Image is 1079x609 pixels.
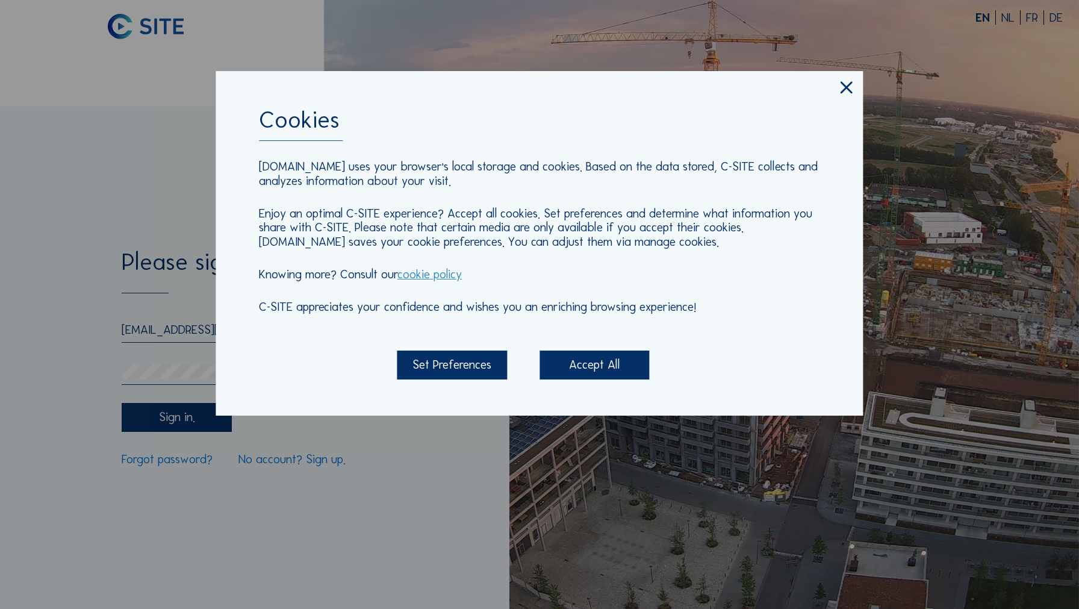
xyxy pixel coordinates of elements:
[259,108,820,141] div: Cookies
[259,207,820,249] p: Enjoy an optimal C-SITE experience? Accept all cookies. Set preferences and determine what inform...
[259,300,820,314] p: C-SITE appreciates your confidence and wishes you an enriching browsing experience!
[397,267,462,281] a: cookie policy
[397,351,507,379] div: Set Preferences
[259,160,820,188] p: [DOMAIN_NAME] uses your browser's local storage and cookies. Based on the data stored, C-SITE col...
[539,351,650,379] div: Accept All
[259,267,820,282] p: Knowing more? Consult our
